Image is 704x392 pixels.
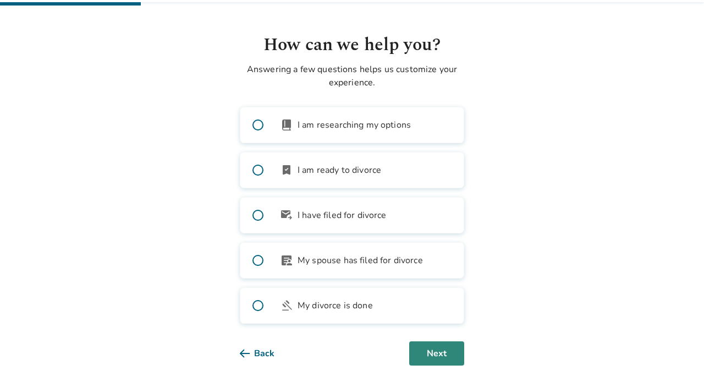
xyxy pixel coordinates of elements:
[280,209,293,222] span: outgoing_mail
[280,118,293,132] span: book_2
[240,341,292,366] button: Back
[409,341,464,366] button: Next
[298,118,411,132] span: I am researching my options
[280,254,293,267] span: article_person
[280,164,293,177] span: bookmark_check
[298,164,381,177] span: I am ready to divorce
[280,299,293,312] span: gavel
[298,254,423,267] span: My spouse has filed for divorce
[649,339,704,392] iframe: Chat Widget
[240,32,464,58] h1: How can we help you?
[298,209,387,222] span: I have filed for divorce
[240,63,464,89] p: Answering a few questions helps us customize your experience.
[298,299,373,312] span: My divorce is done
